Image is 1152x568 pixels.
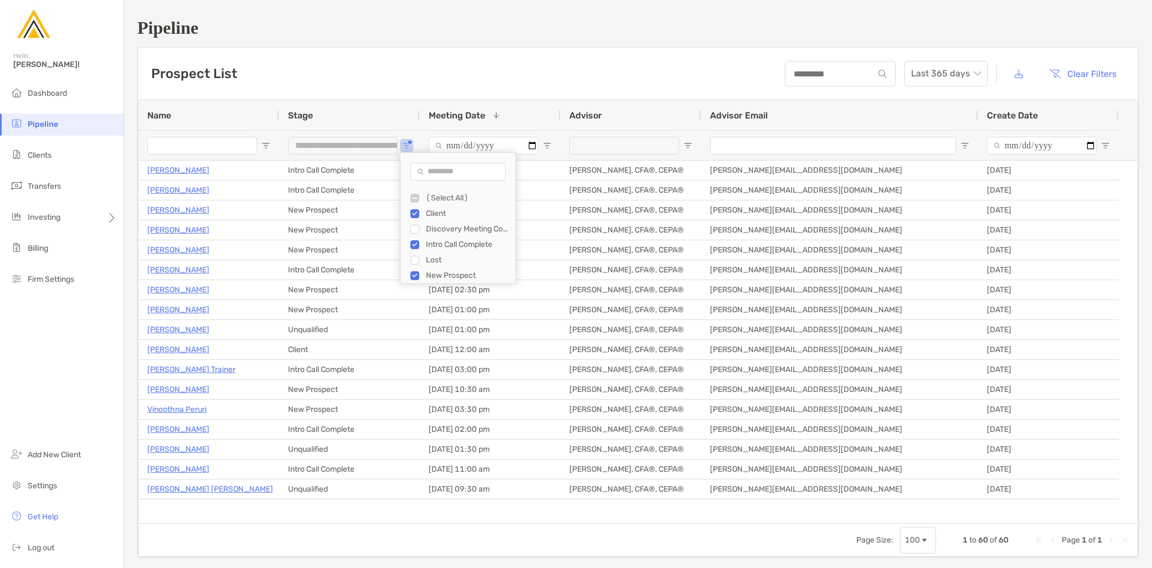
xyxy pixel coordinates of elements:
[426,240,509,249] div: Intro Call Complete
[856,535,893,545] div: Page Size:
[1048,536,1057,545] div: Previous Page
[978,459,1119,479] div: [DATE]
[147,383,209,396] a: [PERSON_NAME]
[1041,61,1125,86] button: Clear Filters
[978,280,1119,300] div: [DATE]
[1101,141,1110,150] button: Open Filter Menu
[10,540,23,554] img: logout icon
[279,360,420,379] div: Intro Call Complete
[701,440,978,459] div: [PERSON_NAME][EMAIL_ADDRESS][DOMAIN_NAME]
[420,380,560,399] div: [DATE] 10:30 am
[701,459,978,479] div: [PERSON_NAME][EMAIL_ADDRESS][DOMAIN_NAME]
[978,220,1119,240] div: [DATE]
[701,200,978,220] div: [PERSON_NAME][EMAIL_ADDRESS][DOMAIN_NAME]
[978,535,988,545] span: 60
[420,320,560,339] div: [DATE] 01:00 pm
[560,220,701,240] div: [PERSON_NAME], CFA®, CEPA®
[147,303,209,317] a: [PERSON_NAME]
[28,151,52,160] span: Clients
[288,110,313,121] span: Stage
[10,509,23,523] img: get-help icon
[701,320,978,339] div: [PERSON_NAME][EMAIL_ADDRESS][DOMAIN_NAME]
[420,280,560,300] div: [DATE] 02:30 pm
[978,479,1119,499] div: [DATE]
[1088,535,1096,545] span: of
[10,241,23,254] img: billing icon
[28,450,81,459] span: Add New Client
[990,535,997,545] span: of
[560,320,701,339] div: [PERSON_NAME], CFA®, CEPA®
[10,86,23,99] img: dashboard icon
[701,240,978,260] div: [PERSON_NAME][EMAIL_ADDRESS][DOMAIN_NAME]
[978,161,1119,180] div: [DATE]
[279,440,420,459] div: Unqualified
[147,243,209,257] a: [PERSON_NAME]
[28,275,74,284] span: Firm Settings
[710,137,956,154] input: Advisor Email Filter Input
[279,519,420,539] div: Unqualified
[978,420,1119,439] div: [DATE]
[560,380,701,399] div: [PERSON_NAME], CFA®, CEPA®
[569,110,602,121] span: Advisor
[963,535,968,545] span: 1
[1120,536,1129,545] div: Last Page
[429,110,485,121] span: Meeting Date
[402,141,411,150] button: Open Filter Menu
[543,141,552,150] button: Open Filter Menu
[1035,536,1044,545] div: First Page
[701,479,978,499] div: [PERSON_NAME][EMAIL_ADDRESS][DOMAIN_NAME]
[147,283,209,297] a: [PERSON_NAME]
[410,163,506,180] input: Search filter values
[28,512,58,521] span: Get Help
[900,527,936,554] div: Page Size
[701,280,978,300] div: [PERSON_NAME][EMAIL_ADDRESS][DOMAIN_NAME]
[151,66,237,81] h3: Prospect List
[560,200,701,220] div: [PERSON_NAME], CFA®, CEPA®
[279,400,420,419] div: New Prospect
[560,440,701,459] div: [PERSON_NAME], CFA®, CEPA®
[400,190,516,299] div: Filter List
[147,223,209,237] a: [PERSON_NAME]
[147,110,171,121] span: Name
[279,280,420,300] div: New Prospect
[400,152,516,284] div: Column Filter
[147,263,209,277] a: [PERSON_NAME]
[560,360,701,379] div: [PERSON_NAME], CFA®, CEPA®
[426,209,509,218] div: Client
[911,61,981,86] span: Last 365 days
[978,180,1119,200] div: [DATE]
[560,420,701,439] div: [PERSON_NAME], CFA®, CEPA®
[560,499,701,519] div: [PERSON_NAME], CFA®, CEPA®
[560,280,701,300] div: [PERSON_NAME], CFA®, CEPA®
[279,340,420,359] div: Client
[147,323,209,337] a: [PERSON_NAME]
[147,462,209,476] a: [PERSON_NAME]
[969,535,976,545] span: to
[960,141,969,150] button: Open Filter Menu
[10,478,23,492] img: settings icon
[13,4,53,44] img: Zoe Logo
[10,148,23,161] img: clients icon
[701,220,978,240] div: [PERSON_NAME][EMAIL_ADDRESS][DOMAIN_NAME]
[987,137,1097,154] input: Create Date Filter Input
[420,459,560,479] div: [DATE] 11:00 am
[147,522,191,536] p: yewry dfght
[560,260,701,280] div: [PERSON_NAME], CFA®, CEPA®
[560,400,701,419] div: [PERSON_NAME], CFA®, CEPA®
[147,343,209,357] p: [PERSON_NAME]
[420,420,560,439] div: [DATE] 02:00 pm
[978,499,1119,519] div: [DATE]
[905,535,920,545] div: 100
[28,244,48,253] span: Billing
[10,210,23,223] img: investing icon
[978,440,1119,459] div: [DATE]
[978,360,1119,379] div: [DATE]
[279,260,420,280] div: Intro Call Complete
[978,320,1119,339] div: [DATE]
[683,141,692,150] button: Open Filter Menu
[420,440,560,459] div: [DATE] 01:30 pm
